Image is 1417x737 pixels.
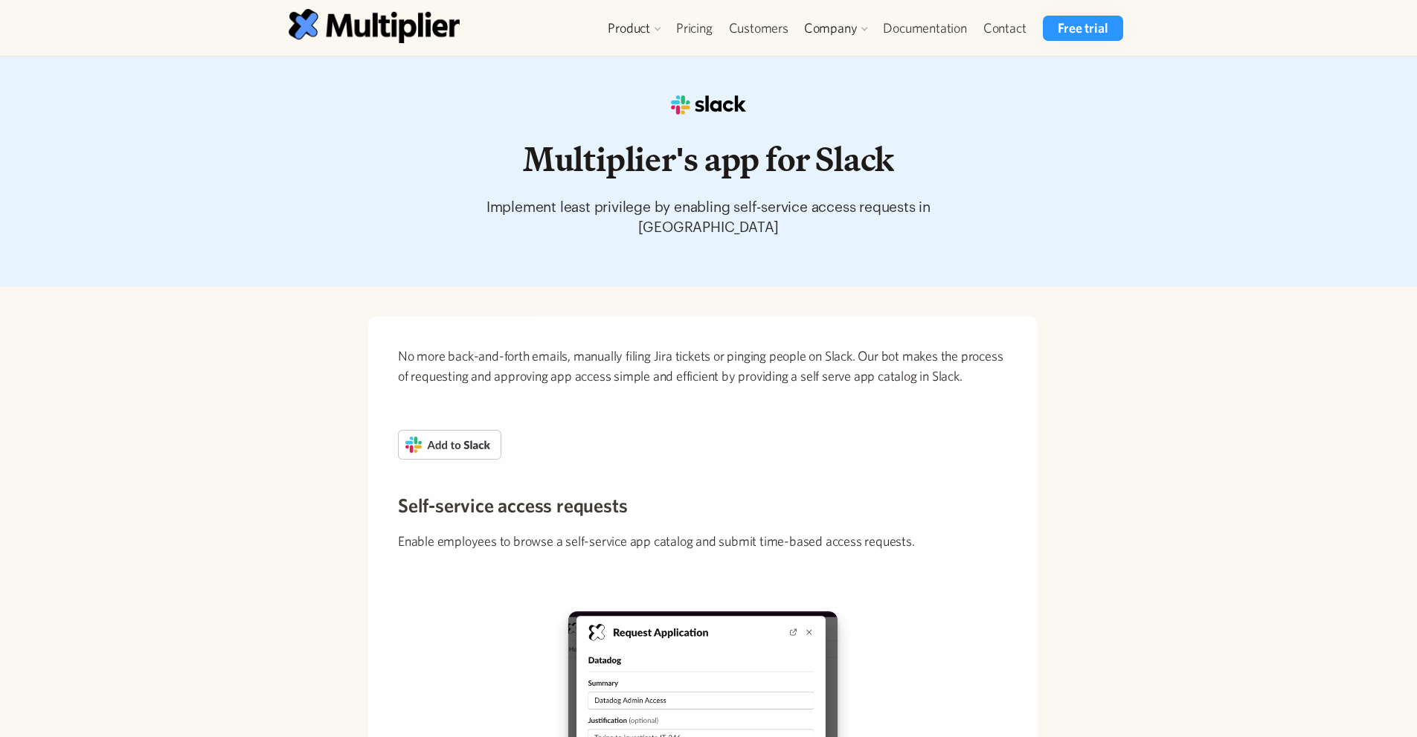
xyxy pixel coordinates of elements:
a: Contact [975,16,1035,41]
div: Product [608,19,650,37]
h1: Multiplier's app for Slack [486,138,932,180]
div: Company [797,16,875,41]
h3: Self-service access requests [398,492,1008,518]
p: No more back-and-forth emails, manually filing Jira tickets or pinging people on Slack. Our bot m... [398,346,1008,386]
a: Customers [721,16,797,41]
a: Free trial [1043,16,1122,41]
img: Add to Slack [398,430,501,460]
div: Product [600,16,668,41]
a: Documentation [875,16,974,41]
p: ‍ [398,460,1008,480]
img: Slack [662,86,756,123]
p: Enable employees to browse a self-service app catalog and submit time-based access requests. [398,531,1008,551]
div: Company [804,19,858,37]
p: ‍ [398,398,1008,418]
p: Implement least privilege by enabling self-service access requests in [GEOGRAPHIC_DATA] [486,198,932,237]
a: Pricing [668,16,721,41]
